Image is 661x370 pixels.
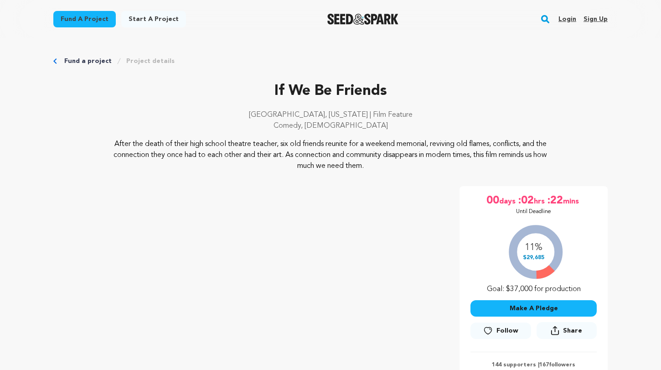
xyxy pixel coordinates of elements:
[121,11,186,27] a: Start a project
[470,361,597,369] p: 144 supporters | followers
[496,326,518,335] span: Follow
[327,14,399,25] img: Seed&Spark Logo Dark Mode
[126,57,175,66] a: Project details
[53,57,608,66] div: Breadcrumb
[53,11,116,27] a: Fund a project
[53,120,608,131] p: Comedy, [DEMOGRAPHIC_DATA]
[558,12,576,26] a: Login
[563,326,582,335] span: Share
[53,80,608,102] p: If We Be Friends
[537,322,597,339] button: Share
[470,300,597,317] button: Make A Pledge
[64,57,112,66] a: Fund a project
[470,323,531,339] a: Follow
[53,109,608,120] p: [GEOGRAPHIC_DATA], [US_STATE] | Film Feature
[517,193,534,208] span: :02
[563,193,581,208] span: mins
[499,193,517,208] span: days
[584,12,608,26] a: Sign up
[547,193,563,208] span: :22
[534,193,547,208] span: hrs
[537,322,597,343] span: Share
[327,14,399,25] a: Seed&Spark Homepage
[516,208,551,215] p: Until Deadline
[109,139,553,172] p: After the death of their high school theatre teacher, six old friends reunite for a weekend memor...
[486,193,499,208] span: 00
[539,362,549,368] span: 167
